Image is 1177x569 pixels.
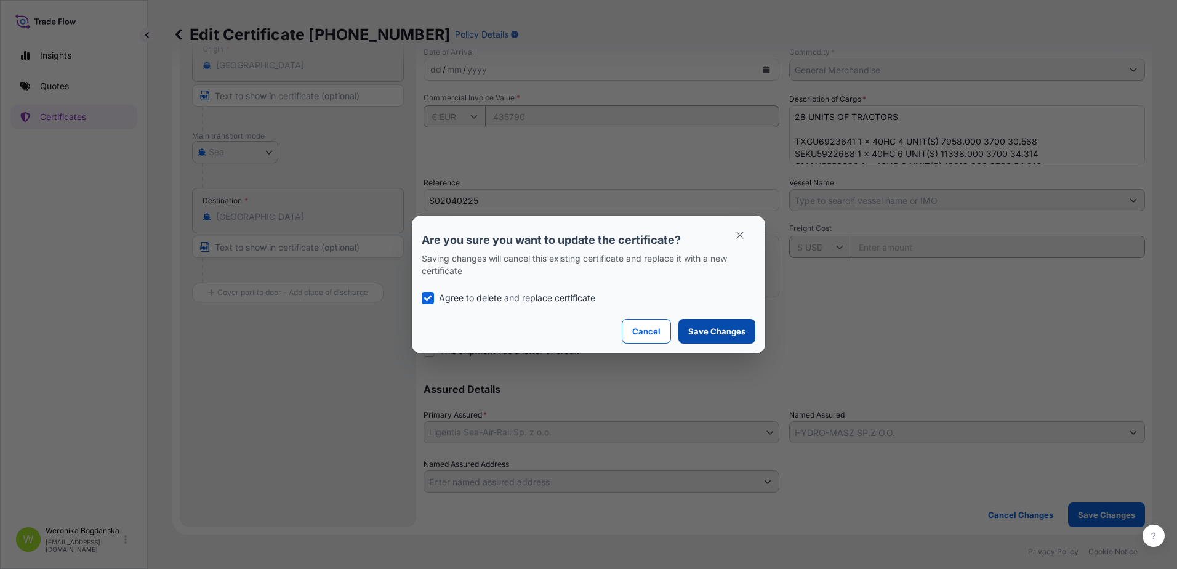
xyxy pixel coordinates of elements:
[688,325,745,337] p: Save Changes
[422,252,755,277] p: Saving changes will cancel this existing certificate and replace it with a new certificate
[422,233,755,248] p: Are you sure you want to update the certificate?
[439,292,595,304] p: Agree to delete and replace certificate
[678,319,755,344] button: Save Changes
[632,325,661,337] p: Cancel
[622,319,671,344] button: Cancel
